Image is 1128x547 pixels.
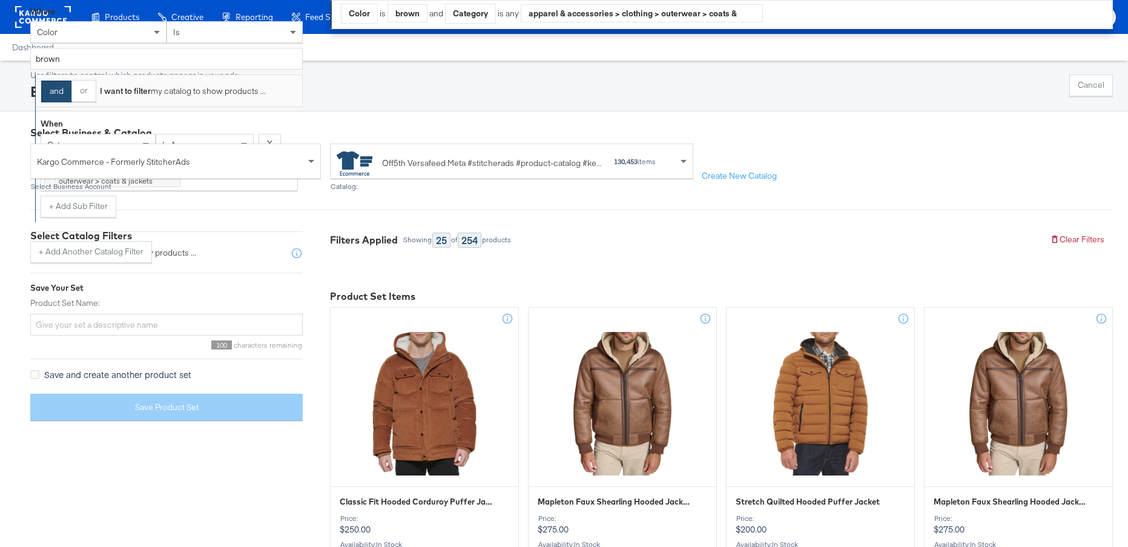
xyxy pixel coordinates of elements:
span: category [47,139,82,150]
div: Select Business Account [30,182,321,191]
div: of [450,236,458,244]
div: Catalog: [330,182,693,191]
div: 254 [458,233,481,248]
div: my catalog to show products ... [96,85,266,97]
button: Create New Catalog [693,165,785,187]
div: apparel & accessories > clothing > outerwear > coats & jackets [521,4,762,22]
p: $275.00 [538,514,707,535]
button: Clear Filters [1041,229,1113,251]
div: Off5th Versafeed Meta #stitcherads #product-catalog #keep [382,157,601,170]
div: items [613,157,656,166]
div: Showing [403,236,432,244]
strong: 130,453 [614,157,638,166]
button: + Add Sub Filter [41,196,116,217]
div: Select Business & Catalog [30,126,1113,140]
p: $275.00 [934,514,1103,535]
button: and [41,81,72,102]
div: characters remaining [30,340,303,350]
div: Category [446,4,495,23]
div: When [41,118,63,130]
span: Save and create another product set [44,368,191,380]
div: Price: [340,514,509,523]
button: Cancel [1069,75,1113,96]
button: or [71,80,96,102]
span: Mapleton Faux Shearling Hooded Jacket [934,496,1086,508]
div: Price: [736,514,905,523]
span: Kargo Commerce - Formerly StitcherAds [37,151,305,172]
div: Color [341,4,377,23]
div: Product Set Items [330,290,1113,303]
span: is any [162,139,185,150]
div: Price: [538,514,707,523]
span: Feed Suite [305,12,345,22]
button: X [259,134,281,156]
button: + Add Another Catalog Filter [30,241,152,263]
strong: X [267,138,272,150]
input: Give your set a descriptive name [30,314,303,336]
div: Where [30,6,55,18]
div: Save Your Set [30,282,303,294]
input: Enter a value for your filter [30,48,303,70]
div: Filters Applied [330,233,398,247]
strong: I want to filter [100,85,151,96]
div: is any [496,8,521,19]
div: Price: [934,514,1103,523]
div: 25 [432,233,450,248]
span: Mapleton Faux Shearling Hooded Jacket [538,496,690,508]
div: products [481,236,512,244]
span: Stretch Quilted Hooded Puffer Jacket [736,496,880,508]
div: brown [388,4,427,22]
a: Dashboard [12,42,54,52]
div: and [429,4,763,24]
p: $200.00 [736,514,905,535]
span: color [37,27,58,38]
span: is [173,27,180,38]
p: $250.00 [340,514,509,535]
div: is [378,8,388,19]
span: Classic Fit Hooded Corduroy Puffer Jacket [340,496,492,508]
label: Product Set Name: [30,297,303,309]
span: 100 [211,340,232,350]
